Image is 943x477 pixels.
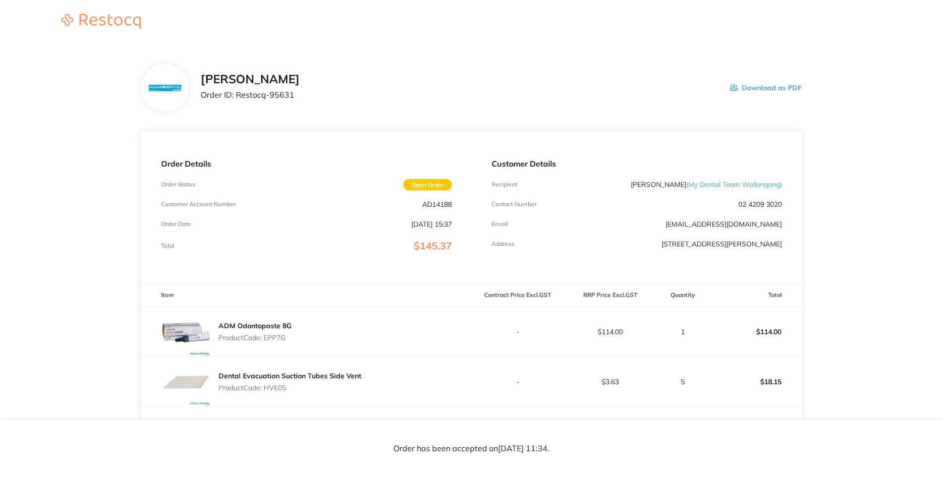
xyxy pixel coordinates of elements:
[161,221,191,228] p: Order Date
[657,378,709,386] p: 5
[161,181,195,188] p: Order Status
[564,328,656,336] p: $114.00
[730,72,802,103] button: Download as PDF
[201,72,300,86] h2: [PERSON_NAME]
[403,179,452,190] span: Open Order
[656,284,709,307] th: Quantity
[492,181,517,188] p: Recipient
[201,90,300,99] p: Order ID: Restocq- 95631
[414,239,452,252] span: $145.37
[492,240,514,247] p: Address
[564,284,656,307] th: RRP Price Excl. GST
[472,284,564,307] th: Contract Price Excl. GST
[631,180,782,188] p: [PERSON_NAME]
[657,328,709,336] p: 1
[393,444,550,453] p: Order has been accepted on [DATE] 11:34 .
[219,371,361,380] a: Dental Evacuation Suction Tubes Side Vent
[161,159,451,168] p: Order Details
[141,407,471,436] td: Message: -
[686,180,782,189] span: ( My Dental Team Wollongong )
[149,85,181,91] img: N3hiYW42Mg
[141,284,471,307] th: Item
[738,200,782,208] p: 02 4209 3020
[219,334,291,342] p: Product Code: EPP7G
[161,242,174,249] p: Total
[411,220,452,228] p: [DATE] 15:37
[422,200,452,208] p: AD14188
[564,378,656,386] p: $3.63
[52,14,151,29] img: Restocq logo
[161,357,211,407] img: NzYzbTZiaw
[662,240,782,248] p: [STREET_ADDRESS][PERSON_NAME]
[472,378,563,386] p: -
[666,220,782,229] a: [EMAIL_ADDRESS][DOMAIN_NAME]
[492,221,508,228] p: Emaill
[710,320,801,344] p: $114.00
[161,201,236,208] p: Customer Account Number
[219,321,291,330] a: ADM Odontopaste 8G
[472,328,563,336] p: -
[219,384,361,392] p: Product Code: HVE05
[52,14,151,30] a: Restocq logo
[709,284,802,307] th: Total
[492,201,537,208] p: Contact Number
[492,159,782,168] p: Customer Details
[710,370,801,394] p: $18.15
[161,307,211,357] img: N3lyZGFtYw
